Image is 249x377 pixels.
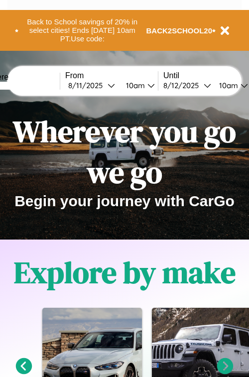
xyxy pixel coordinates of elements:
h1: Explore by make [14,252,236,293]
div: 10am [214,81,241,90]
div: 8 / 12 / 2025 [163,81,204,90]
button: 10am [118,80,158,91]
div: 10am [121,81,147,90]
button: Back to School savings of 20% in select cities! Ends [DATE] 10am PT.Use code: [18,15,146,46]
b: BACK2SCHOOL20 [146,26,213,35]
label: From [65,71,158,80]
div: 8 / 11 / 2025 [68,81,108,90]
button: 8/11/2025 [65,80,118,91]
